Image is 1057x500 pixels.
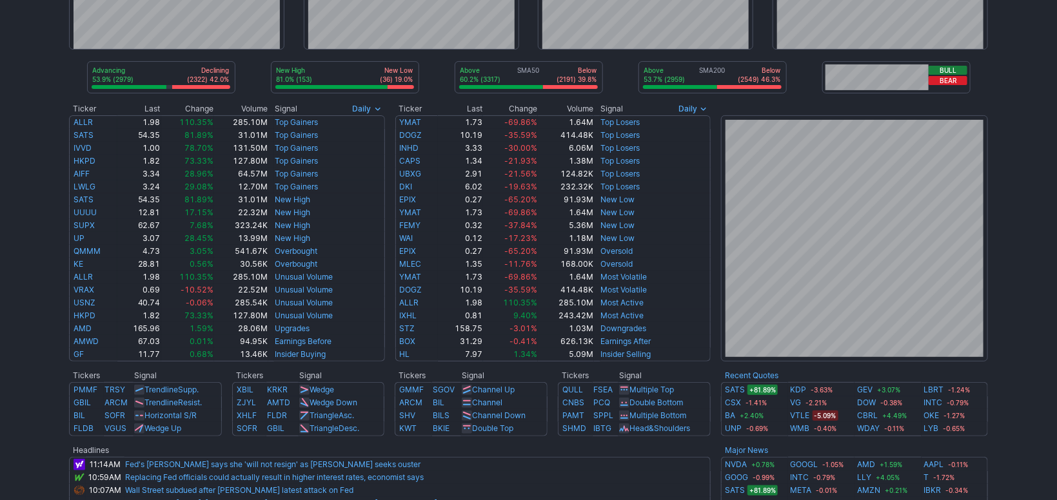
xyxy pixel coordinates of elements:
a: GF [74,349,84,359]
a: TrendlineResist. [144,398,202,407]
a: DOGZ [400,130,422,140]
span: -10.52% [181,285,213,294]
a: New Low [601,220,635,230]
span: 3.05% [190,246,213,256]
span: -69.86% [504,272,537,282]
a: Channel Up [472,385,515,394]
td: 28.06M [214,322,268,335]
a: PCQ [593,398,610,407]
a: AMD [74,323,92,333]
a: Earnings Before [275,336,331,346]
td: 0.27 [438,245,483,258]
td: 6.02 [438,180,483,193]
a: GOOG [725,471,748,484]
span: Daily [678,102,697,115]
span: -35.59% [504,285,537,294]
a: DKI [400,182,413,191]
p: Below [557,66,597,75]
a: WMB [791,422,810,435]
a: MLEC [400,259,422,269]
td: 30.56K [214,258,268,271]
a: ARCM [104,398,128,407]
p: 81.0% (153) [277,75,313,84]
span: -69.86% [504,117,537,127]
td: 165.96 [117,322,161,335]
a: TriangleAsc. [310,410,354,420]
th: Volume [214,102,268,115]
a: AMD [857,458,875,471]
span: 17.15% [184,207,213,217]
a: CBRL [857,409,878,422]
a: TRSY [104,385,125,394]
span: -35.59% [504,130,537,140]
span: 81.89% [184,130,213,140]
a: New High [275,207,310,217]
a: SOFR [237,423,257,433]
span: -37.84% [504,220,537,230]
a: IVVD [74,143,92,153]
span: 7.68% [190,220,213,230]
span: -21.56% [504,169,537,178]
td: 31.01M [214,129,268,142]
td: 5.36M [538,219,594,232]
a: UUUU [74,207,97,217]
td: 285.10M [214,115,268,129]
a: Overbought [275,259,317,269]
td: 323.24K [214,219,268,232]
th: Ticker [69,102,117,115]
a: GBIL [267,423,284,433]
a: Most Active [601,298,644,307]
a: HKPD [74,311,95,320]
a: PMMF [74,385,97,394]
td: 1.98 [117,271,161,284]
a: SGOV [433,385,455,394]
a: Major News [725,445,768,455]
a: New High [275,220,310,230]
td: 414.48K [538,129,594,142]
a: UP [74,233,84,243]
a: Multiple Top [629,385,674,394]
a: KWT [399,423,417,433]
a: KRKR [267,385,288,394]
td: 1.00 [117,142,161,155]
a: Top Gainers [275,117,318,127]
a: WDAY [857,422,880,435]
td: 4.73 [117,245,161,258]
td: 0.12 [438,232,483,245]
span: 81.89% [184,195,213,204]
span: 73.33% [184,311,213,320]
td: 1.98 [117,115,161,129]
a: LLY [857,471,871,484]
span: -69.86% [504,207,537,217]
a: EPIX [400,246,417,256]
a: Fed's [PERSON_NAME] says she 'will not resign' as [PERSON_NAME] seeks ouster [125,459,420,469]
td: 64.57M [214,168,268,180]
a: Earnings After [601,336,651,346]
a: VRAX [74,285,94,294]
p: New Low [380,66,413,75]
a: New High [275,195,310,204]
td: 12.81 [117,206,161,219]
a: UNP [725,422,742,435]
a: STZ [400,323,415,333]
a: Overbought [275,246,317,256]
a: Replacing Fed officials could actually result in higher interest rates, economist says [125,472,424,482]
td: 91.93M [538,245,594,258]
a: SUPX [74,220,95,230]
a: WAI [400,233,413,243]
p: New High [277,66,313,75]
a: SATS [725,383,745,396]
a: AMWD [74,336,99,346]
p: Declining [188,66,230,75]
a: IBKR [924,484,942,497]
a: Top Gainers [275,169,318,178]
a: Top Losers [601,156,640,166]
td: 1.73 [438,206,483,219]
th: Volume [538,102,594,115]
a: Most Volatile [601,285,647,294]
span: 110.35% [503,298,537,307]
td: 0.69 [117,284,161,296]
a: CAPS [400,156,421,166]
a: Horizontal S/R [144,410,197,420]
td: 3.33 [438,142,483,155]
